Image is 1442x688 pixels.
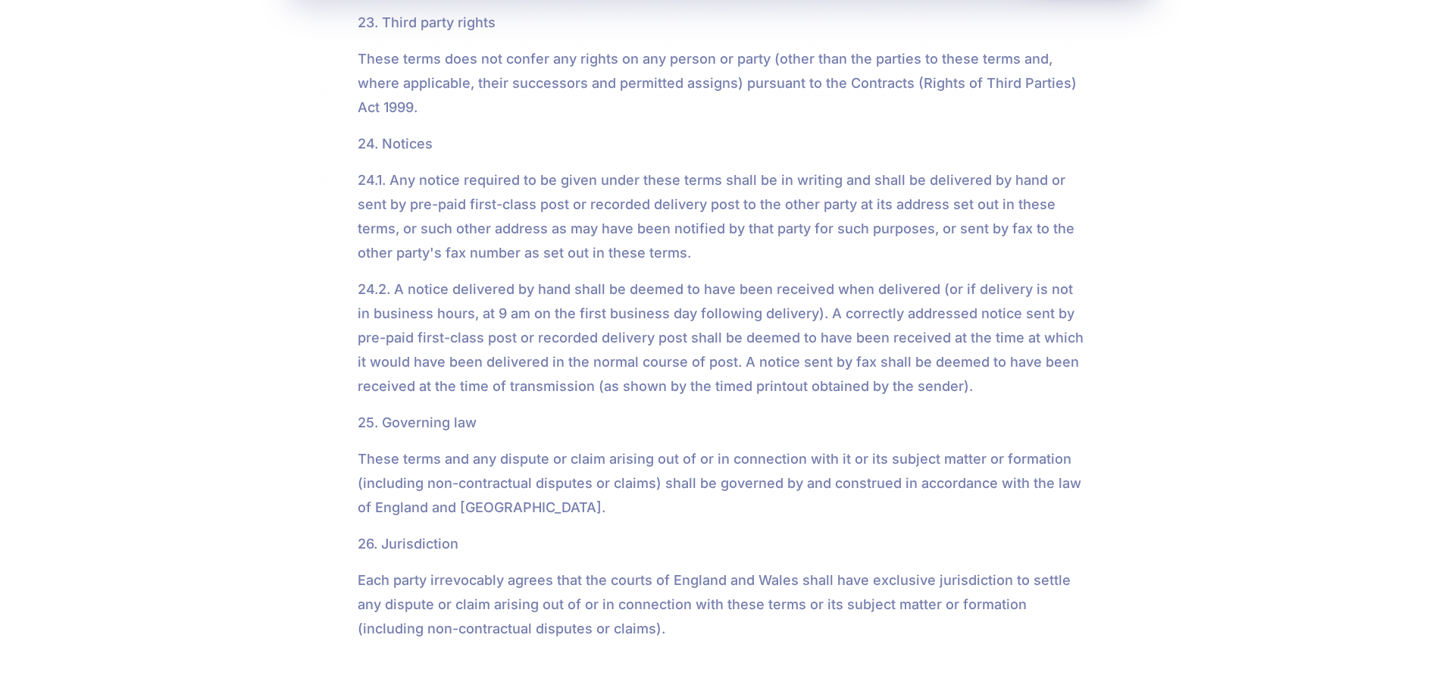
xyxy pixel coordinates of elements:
p: These terms does not confer any rights on any person or party (other than the parties to these te... [358,47,1085,120]
p: 24.1. Any notice required to be given under these terms shall be in writing and shall be delivere... [358,168,1085,265]
p: 24. Notices [358,132,1085,156]
p: 24.2. A notice delivered by hand shall be deemed to have been received when delivered (or if deli... [358,277,1085,399]
p: 25. Governing law [358,411,1085,435]
p: 26. Jurisdiction [358,532,1085,556]
p: These terms and any dispute or claim arising out of or in connection with it or its subject matte... [358,447,1085,520]
p: Each party irrevocably agrees that the courts of England and Wales shall have exclusive jurisdict... [358,568,1085,641]
p: 23. Third party rights [358,11,1085,35]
